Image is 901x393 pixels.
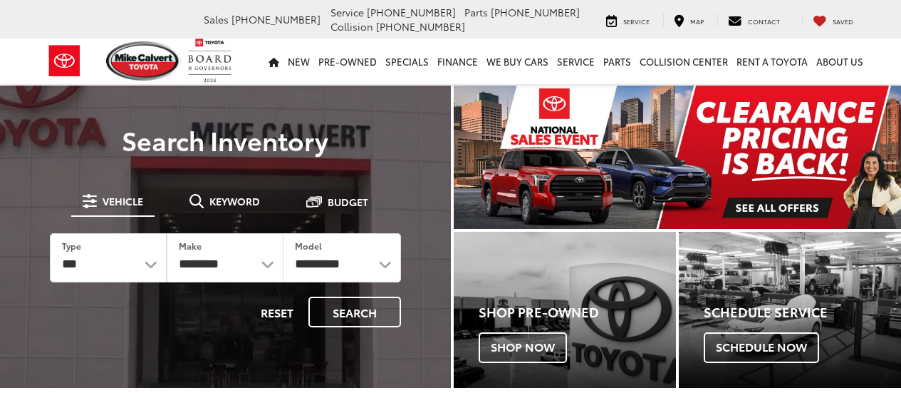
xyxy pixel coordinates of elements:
[295,240,322,252] label: Model
[623,16,650,26] span: Service
[833,16,853,26] span: Saved
[704,332,819,362] span: Schedule Now
[179,240,202,252] label: Make
[717,13,791,27] a: Contact
[62,240,81,252] label: Type
[479,332,567,362] span: Shop Now
[30,126,421,154] h3: Search Inventory
[328,197,368,207] span: Budget
[464,5,488,19] span: Parts
[663,13,714,27] a: Map
[732,39,812,84] a: Rent a Toyota
[748,16,780,26] span: Contact
[679,232,901,388] a: Schedule Service Schedule Now
[491,5,580,19] span: [PHONE_NUMBER]
[595,13,660,27] a: Service
[314,39,381,84] a: Pre-Owned
[381,39,433,84] a: Specials
[479,305,676,320] h4: Shop Pre-Owned
[204,12,229,26] span: Sales
[264,39,283,84] a: Home
[367,5,456,19] span: [PHONE_NUMBER]
[553,39,599,84] a: Service
[249,297,306,327] button: Reset
[433,39,482,84] a: Finance
[231,12,321,26] span: [PHONE_NUMBER]
[679,232,901,388] div: Toyota
[330,19,373,34] span: Collision
[103,196,143,206] span: Vehicle
[308,297,401,327] button: Search
[209,196,260,206] span: Keyword
[38,38,91,84] img: Toyota
[704,305,901,320] h4: Schedule Service
[690,16,704,26] span: Map
[802,13,864,27] a: My Saved Vehicles
[635,39,732,84] a: Collision Center
[482,39,553,84] a: WE BUY CARS
[599,39,635,84] a: Parts
[330,5,364,19] span: Service
[454,232,676,388] div: Toyota
[812,39,868,84] a: About Us
[283,39,314,84] a: New
[454,232,676,388] a: Shop Pre-Owned Shop Now
[376,19,465,34] span: [PHONE_NUMBER]
[106,41,182,81] img: Mike Calvert Toyota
